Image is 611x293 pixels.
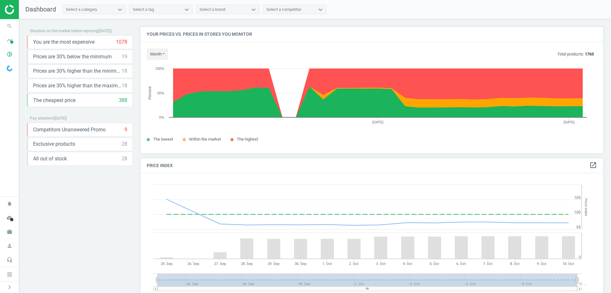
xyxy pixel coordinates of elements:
[148,86,152,99] tspan: Percent
[161,262,172,266] tspan: 25. Sep
[322,262,332,266] tspan: 1. Oct
[116,39,127,46] div: 1078
[119,97,127,104] div: 388
[574,210,581,215] text: 100
[155,67,164,70] text: 100%
[557,51,594,57] p: Total products:
[53,116,67,121] span: ( [DATE] )
[563,262,574,266] tspan: 10. Oct
[33,155,67,162] span: All out of stock
[456,262,466,266] tspan: 6. Oct
[159,115,164,119] text: 0%
[5,5,50,14] img: ajHJNr6hYgQAAAAASUVORK5CYII=
[66,7,97,12] div: Select a category
[574,195,581,200] text: 105
[25,5,56,13] span: Dashboard
[372,120,383,124] tspan: [DATE]
[122,53,127,60] div: 19
[4,240,16,252] i: person
[140,27,603,42] h4: Your prices vs. prices in stores you monitor
[584,198,588,216] tspan: Price Index
[33,97,75,104] span: The cheapest price
[122,68,127,75] div: 18
[430,262,439,266] tspan: 5. Oct
[33,53,112,60] span: Prices are 30% below the minimum
[157,91,164,95] text: 50%
[585,52,594,56] b: 1765
[403,262,412,266] tspan: 4. Oct
[33,68,122,75] span: Prices are 30% higher than the minimum
[2,283,18,291] button: chevron_right
[349,262,359,266] tspan: 2. Oct
[33,39,95,46] span: You are the most expensive
[4,212,16,224] i: cloud_done
[122,82,127,89] div: 18
[33,126,106,133] span: Competitors Unanswered Promo
[589,161,597,170] a: open_in_new
[124,126,127,133] div: 9
[33,82,122,89] span: Prices are 30% higher than the maximal
[140,158,603,173] h4: Price Index
[189,137,221,142] span: Within the market
[4,254,16,266] i: headset_mic
[122,141,127,148] div: 28
[122,155,127,162] div: 28
[4,198,16,210] i: notifications
[576,225,581,230] text: 95
[133,7,154,12] div: Select a tag
[266,7,301,12] div: Select a competitor
[578,282,586,286] tspan: 10. …
[510,262,520,266] tspan: 8. Oct
[200,7,225,12] div: Select a brand
[214,262,226,266] tspan: 27. Sep
[147,48,168,60] button: month
[268,262,279,266] tspan: 29. Sep
[30,29,98,33] span: Situation on the market before repricing
[153,137,173,142] span: The lowest
[7,65,12,71] img: wGWNvw8QSZomAAAAABJRU5ErkJggg==
[483,262,493,266] tspan: 7. Oct
[30,116,53,121] span: Pay attention
[6,283,13,291] i: chevron_right
[4,20,16,32] i: search
[537,262,546,266] tspan: 9. Oct
[564,120,575,124] tspan: [DATE]
[376,262,386,266] tspan: 3. Oct
[241,262,253,266] tspan: 28. Sep
[4,34,16,46] i: timeline
[4,48,16,60] i: pie_chart_outlined
[33,141,75,148] span: Exclusive products
[237,137,258,142] span: The highest
[295,262,306,266] tspan: 30. Sep
[98,29,112,33] span: ( [DATE] )
[4,226,16,238] i: work
[187,262,199,266] tspan: 26. Sep
[579,255,581,259] text: 0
